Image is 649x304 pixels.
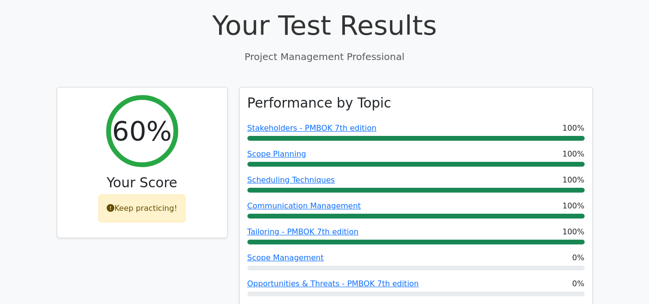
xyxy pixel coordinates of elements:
[247,95,392,111] h3: Performance by Topic
[563,148,585,160] span: 100%
[563,200,585,212] span: 100%
[247,175,335,184] a: Scheduling Techniques
[247,279,419,288] a: Opportunities & Threats - PMBOK 7th edition
[247,227,359,236] a: Tailoring - PMBOK 7th edition
[98,195,185,222] div: Keep practicing!
[563,122,585,134] span: 100%
[247,149,306,158] a: Scope Planning
[57,49,593,64] p: Project Management Professional
[247,201,361,210] a: Communication Management
[247,123,377,133] a: Stakeholders - PMBOK 7th edition
[247,253,324,262] a: Scope Management
[563,226,585,238] span: 100%
[57,9,593,41] h1: Your Test Results
[112,115,171,147] h2: 60%
[563,174,585,186] span: 100%
[572,252,584,264] span: 0%
[65,175,220,191] h3: Your Score
[572,278,584,290] span: 0%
